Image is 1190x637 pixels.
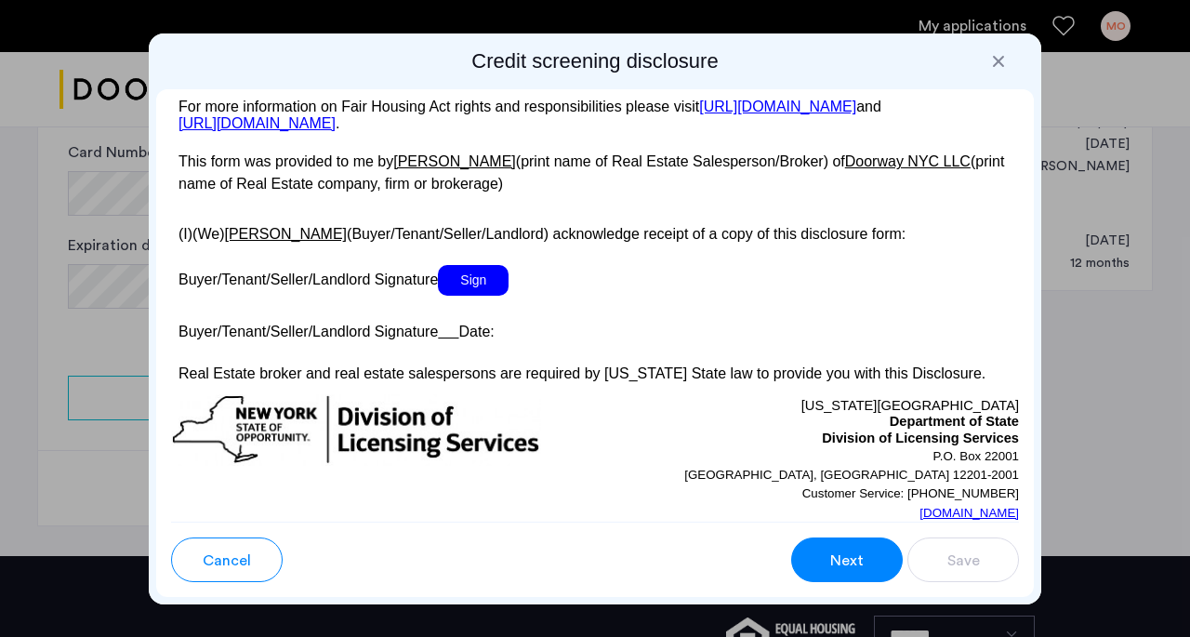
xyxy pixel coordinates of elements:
[393,153,516,169] u: [PERSON_NAME]
[830,550,864,572] span: Next
[595,414,1019,431] p: Department of State
[171,215,1019,246] p: (I)(We) (Buyer/Tenant/Seller/Landlord) acknowledge receipt of a copy of this disclosure form:
[595,431,1019,447] p: Division of Licensing Services
[595,466,1019,484] p: [GEOGRAPHIC_DATA], [GEOGRAPHIC_DATA] 12201-2001
[203,550,251,572] span: Cancel
[845,153,971,169] u: Doorway NYC LLC
[171,537,283,582] button: button
[438,265,509,296] span: Sign
[595,484,1019,503] p: Customer Service: [PHONE_NUMBER]
[171,394,541,466] img: new-york-logo.png
[171,151,1019,195] p: This form was provided to me by (print name of Real Estate Salesperson/Broker) of (print name of ...
[156,48,1034,74] h2: Credit screening disclosure
[171,99,1019,131] p: For more information on Fair Housing Act rights and responsibilities please visit and .
[947,550,980,572] span: Save
[595,447,1019,466] p: P.O. Box 22001
[171,315,1019,342] p: Buyer/Tenant/Seller/Landlord Signature Date:
[699,99,856,114] a: [URL][DOMAIN_NAME]
[178,115,336,131] a: [URL][DOMAIN_NAME]
[171,363,1019,385] p: Real Estate broker and real estate salespersons are required by [US_STATE] State law to provide y...
[919,504,1019,523] a: [DOMAIN_NAME]
[595,394,1019,415] p: [US_STATE][GEOGRAPHIC_DATA]
[224,226,347,242] u: [PERSON_NAME]
[178,272,438,287] span: Buyer/Tenant/Seller/Landlord Signature
[907,537,1019,582] button: button
[791,537,903,582] button: button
